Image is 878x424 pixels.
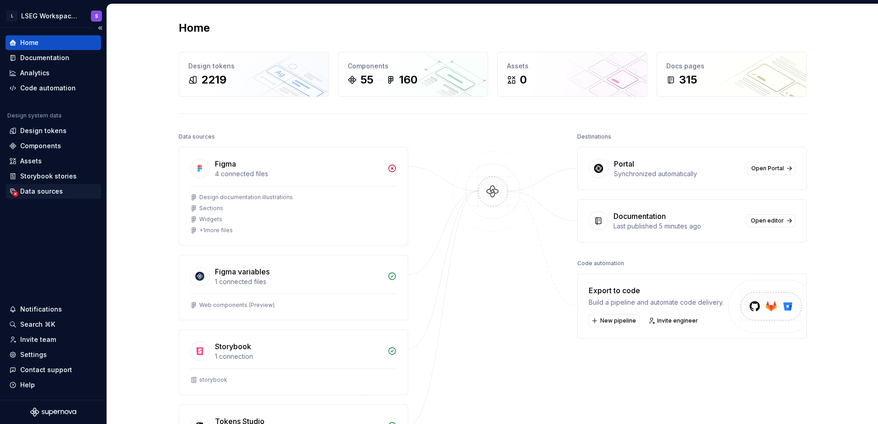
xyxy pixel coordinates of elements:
[399,73,417,87] div: 160
[2,6,105,26] button: LLSEG Workspace Design SystemS
[199,194,293,201] div: Design documentation illustrations
[577,257,624,270] div: Code automation
[507,61,638,71] div: Assets
[6,169,101,184] a: Storybook stories
[338,52,488,97] a: Components55160
[215,277,382,286] div: 1 connected files
[6,332,101,347] a: Invite team
[188,61,319,71] div: Design tokens
[20,68,50,78] div: Analytics
[30,407,76,417] svg: Supernova Logo
[179,130,215,143] div: Data sources
[20,84,76,93] div: Code automation
[20,320,55,329] div: Search ⌘K
[179,21,210,35] h2: Home
[20,380,35,390] div: Help
[179,255,408,320] a: Figma variables1 connected filesWeb components (Preview)
[6,184,101,199] a: Data sources
[199,205,223,212] div: Sections
[6,317,101,332] button: Search ⌘K
[589,298,724,307] div: Build a pipeline and automate code delivery.
[20,305,62,314] div: Notifications
[7,112,62,119] div: Design system data
[199,376,227,384] div: storybook
[20,38,39,47] div: Home
[95,12,98,20] div: S
[199,216,222,223] div: Widgets
[179,329,408,395] a: Storybook1 connectionstorybook
[20,350,47,359] div: Settings
[589,314,640,327] button: New pipeline
[348,61,478,71] div: Components
[20,365,72,374] div: Contact support
[215,158,236,169] div: Figma
[20,141,61,151] div: Components
[666,61,797,71] div: Docs pages
[6,66,101,80] a: Analytics
[179,147,408,245] a: Figma4 connected filesDesign documentation illustrationsSectionsWidgets+1more files
[21,11,80,21] div: LSEG Workspace Design System
[751,217,784,224] span: Open editor
[6,302,101,317] button: Notifications
[20,53,69,62] div: Documentation
[6,378,101,392] button: Help
[646,314,702,327] a: Invite engineer
[497,52,647,97] a: Assets0
[6,11,17,22] div: L
[614,158,634,169] div: Portal
[6,123,101,138] a: Design tokens
[747,162,795,175] a: Open Portal
[613,222,741,231] div: Last published 5 minutes ago
[6,81,101,95] a: Code automation
[20,187,63,196] div: Data sources
[747,214,795,227] a: Open editor
[20,126,67,135] div: Design tokens
[751,165,784,172] span: Open Portal
[179,52,329,97] a: Design tokens2219
[6,363,101,377] button: Contact support
[6,35,101,50] a: Home
[6,154,101,168] a: Assets
[20,156,42,166] div: Assets
[657,52,807,97] a: Docs pages315
[589,285,724,296] div: Export to code
[600,317,636,324] span: New pipeline
[6,347,101,362] a: Settings
[613,211,666,222] div: Documentation
[6,50,101,65] a: Documentation
[6,139,101,153] a: Components
[215,266,270,277] div: Figma variables
[94,22,107,34] button: Collapse sidebar
[215,341,251,352] div: Storybook
[215,352,382,361] div: 1 connection
[679,73,697,87] div: 315
[199,227,233,234] div: + 1 more files
[614,169,742,179] div: Synchronized automatically
[199,301,275,309] div: Web components (Preview)
[20,172,77,181] div: Storybook stories
[657,317,698,324] span: Invite engineer
[201,73,226,87] div: 2219
[20,335,56,344] div: Invite team
[215,169,382,179] div: 4 connected files
[360,73,373,87] div: 55
[520,73,527,87] div: 0
[577,130,611,143] div: Destinations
